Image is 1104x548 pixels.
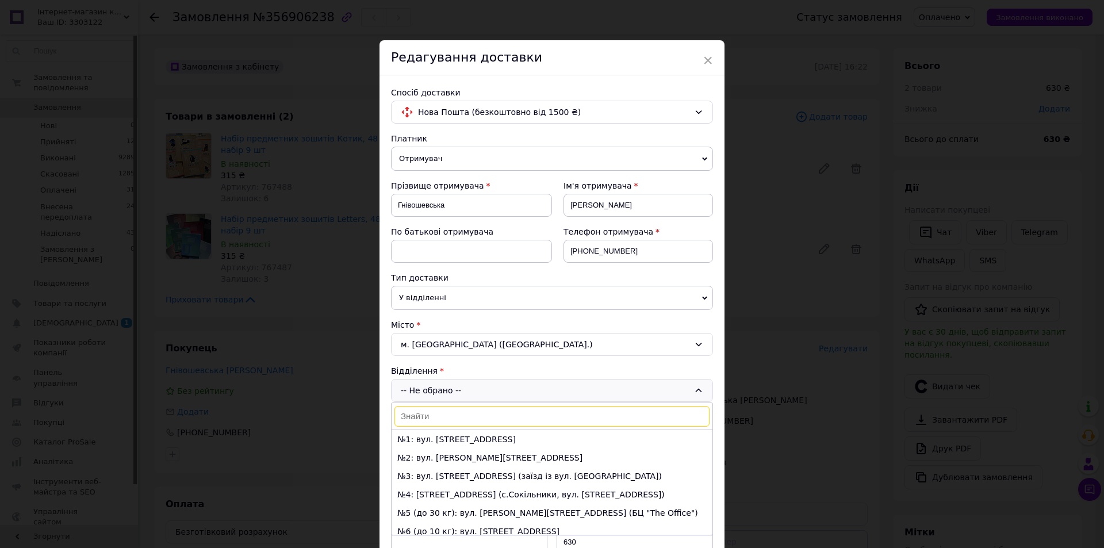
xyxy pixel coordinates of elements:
[391,286,713,310] span: У відділенні
[392,430,712,449] li: №1: вул. [STREET_ADDRESS]
[392,467,712,485] li: №3: вул. [STREET_ADDRESS] (заїзд із вул. [GEOGRAPHIC_DATA])
[391,379,713,402] div: -- Не обрано --
[392,485,712,504] li: №4: [STREET_ADDRESS] (с.Сокільники, вул. [STREET_ADDRESS])
[392,449,712,467] li: №2: вул. [PERSON_NAME][STREET_ADDRESS]
[563,181,632,190] span: Ім'я отримувача
[563,227,653,236] span: Телефон отримувача
[391,273,448,282] span: Тип доставки
[391,147,713,171] span: Отримувач
[703,51,713,70] span: ×
[392,522,712,541] li: №6 (до 10 кг): вул. [STREET_ADDRESS]
[391,181,484,190] span: Прізвище отримувача
[394,406,710,427] input: Знайти
[392,504,712,522] li: №5 (до 30 кг): вул. [PERSON_NAME][STREET_ADDRESS] (БЦ "The Office")
[391,365,713,377] div: Відділення
[391,319,713,331] div: Місто
[391,134,427,143] span: Платник
[391,333,713,356] div: м. [GEOGRAPHIC_DATA] ([GEOGRAPHIC_DATA].)
[391,227,493,236] span: По батькові отримувача
[418,106,689,118] span: Нова Пошта (безкоштовно від 1500 ₴)
[391,87,713,98] div: Спосіб доставки
[563,240,713,263] input: +380
[379,40,724,75] div: Редагування доставки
